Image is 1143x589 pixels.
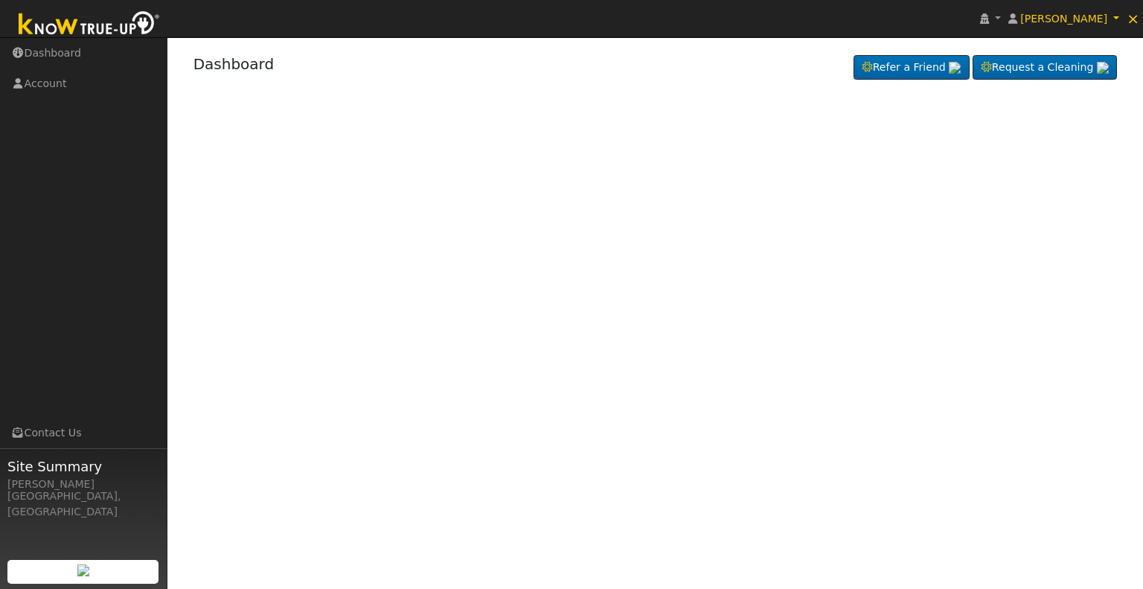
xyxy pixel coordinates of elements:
div: [PERSON_NAME] [7,477,159,492]
img: retrieve [1097,62,1109,74]
img: Know True-Up [11,8,167,42]
span: Site Summary [7,456,159,477]
a: Dashboard [193,55,275,73]
a: Refer a Friend [854,55,970,80]
span: × [1127,10,1139,28]
span: [PERSON_NAME] [1020,13,1107,25]
div: [GEOGRAPHIC_DATA], [GEOGRAPHIC_DATA] [7,488,159,520]
a: Request a Cleaning [973,55,1117,80]
img: retrieve [949,62,961,74]
img: retrieve [77,564,89,576]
